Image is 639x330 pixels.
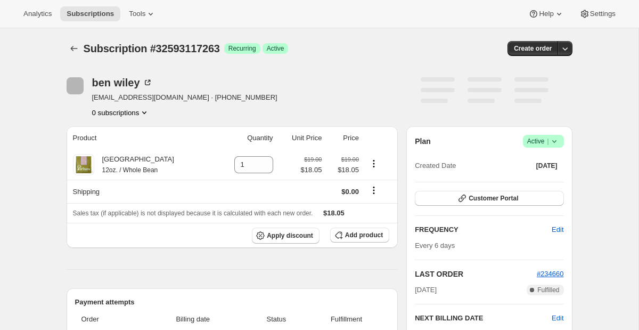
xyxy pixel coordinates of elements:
[552,313,563,324] button: Edit
[92,77,153,88] div: ben wiley
[102,166,158,174] small: 12oz. / Whole Bean
[536,162,558,170] span: [DATE]
[17,6,58,21] button: Analytics
[23,10,52,18] span: Analytics
[415,242,455,249] span: Every 6 days
[415,313,552,324] h2: NEXT BILLING DATE
[365,184,382,196] button: Shipping actions
[573,6,622,21] button: Settings
[365,158,382,170] button: Product actions
[94,154,174,175] div: [GEOGRAPHIC_DATA]
[537,269,564,279] button: #234660
[143,314,243,325] span: Billing date
[552,224,563,235] span: Edit
[310,314,383,325] span: Fulfillment
[92,107,150,118] button: Product actions
[522,6,570,21] button: Help
[267,231,313,240] span: Apply discount
[545,221,570,238] button: Edit
[84,43,220,54] span: Subscription #32593117263
[92,92,277,103] span: [EMAIL_ADDRESS][DOMAIN_NAME] · [PHONE_NUMBER]
[328,165,359,175] span: $18.05
[276,126,325,150] th: Unit Price
[325,126,362,150] th: Price
[345,231,383,239] span: Add product
[415,285,437,295] span: [DATE]
[415,136,431,147] h2: Plan
[67,10,114,18] span: Subscriptions
[267,44,284,53] span: Active
[469,194,518,203] span: Customer Portal
[67,180,216,203] th: Shipping
[415,160,456,171] span: Created Date
[215,126,276,150] th: Quantity
[415,269,537,279] h2: LAST ORDER
[60,6,120,21] button: Subscriptions
[73,154,94,175] img: product img
[537,270,564,278] a: #234660
[341,156,359,163] small: $19.00
[514,44,552,53] span: Create order
[122,6,162,21] button: Tools
[252,228,319,244] button: Apply discount
[304,156,322,163] small: $19.00
[129,10,145,18] span: Tools
[73,210,313,217] span: Sales tax (if applicable) is not displayed because it is calculated with each new order.
[547,137,548,146] span: |
[67,41,81,56] button: Subscriptions
[539,10,553,18] span: Help
[527,136,560,147] span: Active
[330,228,389,243] button: Add product
[228,44,256,53] span: Recurring
[415,224,552,235] h2: FREQUENCY
[75,297,390,308] h2: Payment attempts
[537,286,559,294] span: Fulfilled
[507,41,558,56] button: Create order
[530,158,564,173] button: [DATE]
[341,188,359,196] span: $0.00
[301,165,322,175] span: $18.05
[590,10,616,18] span: Settings
[415,191,563,206] button: Customer Portal
[323,209,345,217] span: $18.05
[67,77,84,94] span: ben wiley
[67,126,216,150] th: Product
[249,314,304,325] span: Status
